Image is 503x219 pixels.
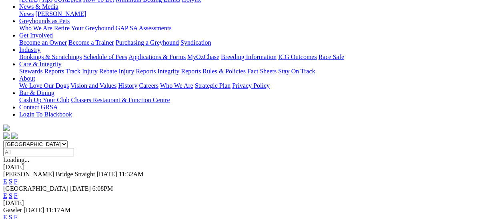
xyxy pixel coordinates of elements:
[19,75,35,82] a: About
[202,68,246,75] a: Rules & Policies
[19,10,500,18] div: News & Media
[160,82,193,89] a: Who We Are
[195,82,230,89] a: Strategic Plan
[19,10,34,17] a: News
[278,68,315,75] a: Stay On Track
[70,185,91,192] span: [DATE]
[19,82,69,89] a: We Love Our Dogs
[92,185,113,192] span: 6:08PM
[19,61,62,67] a: Care & Integrity
[96,171,117,178] span: [DATE]
[139,82,158,89] a: Careers
[3,164,500,171] div: [DATE]
[66,68,117,75] a: Track Injury Rebate
[19,97,69,103] a: Cash Up Your Club
[14,192,18,199] a: F
[119,171,144,178] span: 11:32AM
[3,192,7,199] a: E
[19,32,53,39] a: Get Involved
[19,53,82,60] a: Bookings & Scratchings
[46,207,71,213] span: 11:17AM
[3,199,500,207] div: [DATE]
[3,207,22,213] span: Gawler
[19,39,67,46] a: Become an Owner
[180,39,211,46] a: Syndication
[19,39,500,46] div: Get Involved
[247,68,277,75] a: Fact Sheets
[35,10,86,17] a: [PERSON_NAME]
[187,53,219,60] a: MyOzChase
[19,68,500,75] div: Care & Integrity
[232,82,270,89] a: Privacy Policy
[9,178,12,185] a: S
[118,82,137,89] a: History
[70,82,116,89] a: Vision and Values
[118,68,156,75] a: Injury Reports
[157,68,201,75] a: Integrity Reports
[19,3,58,10] a: News & Media
[3,178,7,185] a: E
[24,207,44,213] span: [DATE]
[54,25,114,32] a: Retire Your Greyhound
[3,156,29,163] span: Loading...
[318,53,344,60] a: Race Safe
[19,82,500,89] div: About
[83,53,127,60] a: Schedule of Fees
[128,53,186,60] a: Applications & Forms
[14,178,18,185] a: F
[19,25,52,32] a: Who We Are
[3,148,74,156] input: Select date
[71,97,170,103] a: Chasers Restaurant & Function Centre
[19,25,500,32] div: Greyhounds as Pets
[11,132,18,139] img: twitter.svg
[116,25,172,32] a: GAP SA Assessments
[3,171,95,178] span: [PERSON_NAME] Bridge Straight
[3,185,68,192] span: [GEOGRAPHIC_DATA]
[19,46,40,53] a: Industry
[278,53,317,60] a: ICG Outcomes
[221,53,277,60] a: Breeding Information
[116,39,179,46] a: Purchasing a Greyhound
[19,104,58,110] a: Contact GRSA
[19,111,72,118] a: Login To Blackbook
[19,97,500,104] div: Bar & Dining
[9,192,12,199] a: S
[19,18,70,24] a: Greyhounds as Pets
[19,53,500,61] div: Industry
[19,89,54,96] a: Bar & Dining
[19,68,64,75] a: Stewards Reports
[3,132,10,139] img: facebook.svg
[68,39,114,46] a: Become a Trainer
[3,124,10,131] img: logo-grsa-white.png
